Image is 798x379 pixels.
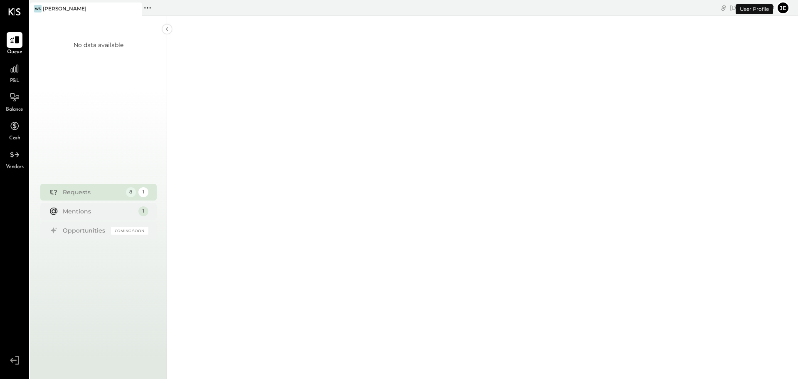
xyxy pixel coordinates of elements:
[730,4,774,12] div: [DATE]
[6,163,24,171] span: Vendors
[0,32,29,56] a: Queue
[7,49,22,56] span: Queue
[43,5,86,12] div: [PERSON_NAME]
[111,227,148,235] div: Coming Soon
[0,61,29,85] a: P&L
[63,226,107,235] div: Opportunities
[776,1,790,15] button: je
[9,135,20,142] span: Cash
[34,5,42,12] div: WS
[138,187,148,197] div: 1
[74,41,123,49] div: No data available
[126,187,136,197] div: 8
[138,206,148,216] div: 1
[0,118,29,142] a: Cash
[719,3,728,12] div: copy link
[63,207,134,216] div: Mentions
[0,89,29,114] a: Balance
[0,147,29,171] a: Vendors
[10,77,20,85] span: P&L
[736,4,773,14] div: User Profile
[63,188,122,196] div: Requests
[6,106,23,114] span: Balance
